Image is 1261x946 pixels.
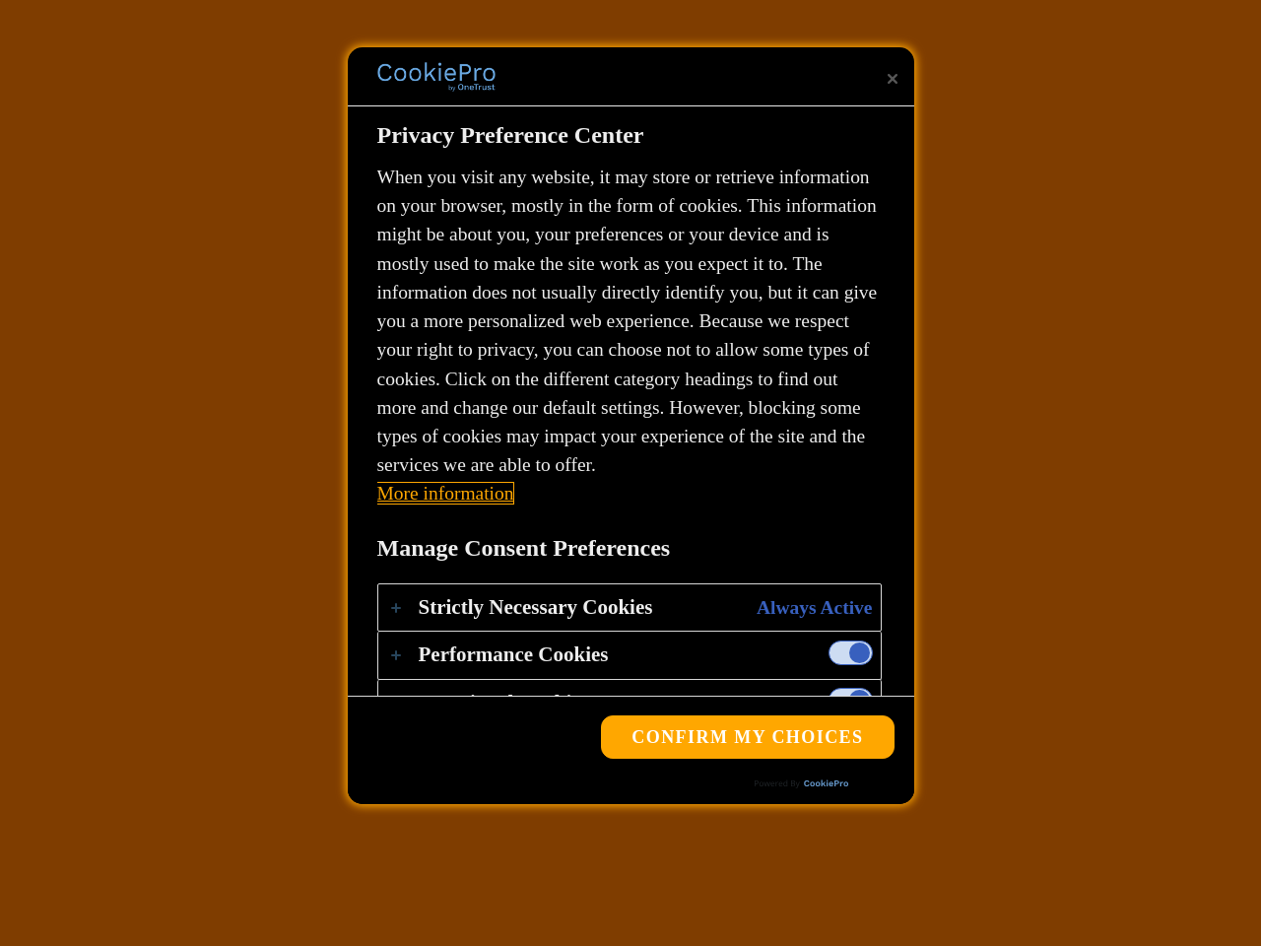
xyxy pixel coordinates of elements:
[601,715,894,759] button: Confirm My Choices
[377,483,514,504] a: More information about your privacy, opens in a new tab
[377,62,496,91] img: Company Logo
[377,57,496,97] div: Company Logo
[377,117,882,153] h2: Privacy Preference Center
[755,779,904,804] a: Powered by OneTrust Opens in a new Tab
[377,163,882,508] div: When you visit any website, it may store or retrieve information on your browser, mostly in the f...
[755,779,849,789] img: Powered by OneTrust Opens in a new Tab
[377,533,882,574] h3: Manage Consent Preferences
[871,57,914,101] button: Close
[348,47,914,804] div: Privacy Preference Center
